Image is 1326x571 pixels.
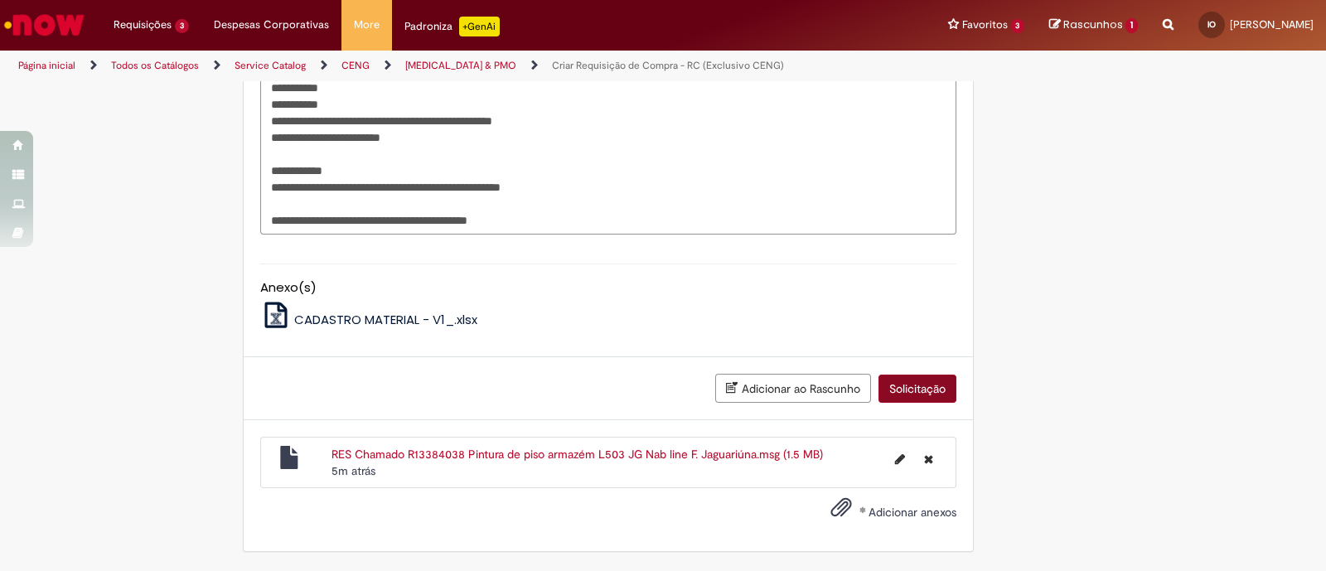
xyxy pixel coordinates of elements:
span: [PERSON_NAME] [1230,17,1314,31]
button: Solicitação [878,375,956,403]
p: +GenAi [459,17,500,36]
div: Padroniza [404,17,500,36]
button: Adicionar ao Rascunho [715,374,871,403]
a: CENG [341,59,370,72]
a: Rascunhos [1049,17,1138,33]
span: Favoritos [962,17,1008,33]
a: Service Catalog [235,59,306,72]
span: Requisições [114,17,172,33]
span: CADASTRO MATERIAL - V1_.xlsx [294,311,477,328]
time: 29/09/2025 12:52:31 [331,463,375,478]
span: Despesas Corporativas [214,17,329,33]
a: Página inicial [18,59,75,72]
a: Criar Requisição de Compra - RC (Exclusivo CENG) [552,59,784,72]
span: Rascunhos [1063,17,1123,32]
button: Excluir RES Chamado R13384038 Pintura de piso armazém L503 JG Nab line F. Jaguariúna.msg [914,446,943,472]
a: Todos os Catálogos [111,59,199,72]
button: Adicionar anexos [826,492,856,530]
span: IO [1207,19,1216,30]
button: Editar nome de arquivo RES Chamado R13384038 Pintura de piso armazém L503 JG Nab line F. Jaguariú... [885,446,915,472]
a: [MEDICAL_DATA] & PMO [405,59,516,72]
span: 3 [1011,19,1025,33]
a: CADASTRO MATERIAL - V1_.xlsx [260,311,478,328]
img: ServiceNow [2,8,87,41]
span: Adicionar anexos [869,505,956,520]
span: 3 [175,19,189,33]
span: 1 [1125,18,1138,33]
ul: Trilhas de página [12,51,872,81]
a: RES Chamado R13384038 Pintura de piso armazém L503 JG Nab line F. Jaguariúna.msg (1.5 MB) [331,447,823,462]
h5: Anexo(s) [260,281,956,295]
span: 5m atrás [331,463,375,478]
span: More [354,17,380,33]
